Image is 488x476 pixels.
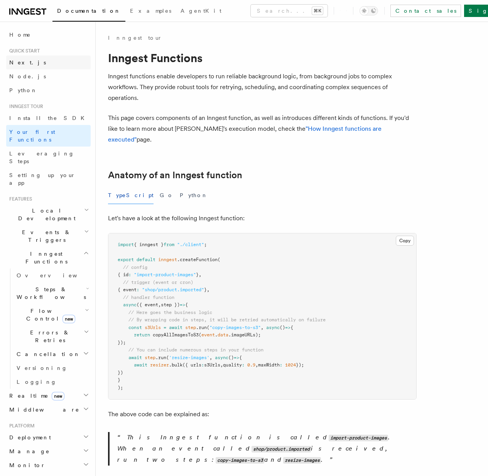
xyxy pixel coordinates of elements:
[280,325,285,330] span: ()
[209,325,261,330] span: "copy-images-to-s3"
[201,362,204,368] span: :
[6,207,84,222] span: Local Development
[123,302,137,307] span: async
[6,225,91,247] button: Events & Triggers
[176,2,226,21] a: AgentKit
[196,272,199,277] span: }
[6,48,40,54] span: Quick start
[6,389,91,403] button: Realtimenew
[215,332,218,338] span: .
[117,432,417,466] p: This Inngest function is called . When an event called is received, run two steps: and .
[6,103,43,110] span: Inngest tour
[266,325,280,330] span: async
[62,315,75,323] span: new
[228,355,234,360] span: ()
[169,355,209,360] span: 'resize-images'
[177,242,204,247] span: "./client"
[185,302,188,307] span: {
[204,362,220,368] span: s3Urls
[6,444,91,458] button: Manage
[145,355,155,360] span: step
[118,377,120,383] span: }
[9,73,46,79] span: Node.js
[134,362,147,368] span: await
[6,250,83,265] span: Inngest Functions
[158,257,177,262] span: inngest
[255,362,258,368] span: ,
[247,362,255,368] span: 0.9
[108,113,417,145] p: This page covers components of an Inngest function, as well as introduces different kinds of func...
[251,5,328,17] button: Search...⌘K
[228,332,261,338] span: .imageURLs);
[150,362,169,368] span: resizer
[199,272,201,277] span: ,
[6,28,91,42] a: Home
[128,355,142,360] span: await
[118,257,134,262] span: export
[118,272,128,277] span: { id
[9,129,55,143] span: Your first Functions
[108,71,417,103] p: Inngest functions enable developers to run reliable background logic, from background jobs to com...
[6,406,79,414] span: Middleware
[160,187,174,204] button: Go
[108,187,154,204] button: TypeScript
[185,325,196,330] span: step
[108,213,417,224] p: Let's have a look at the following Inngest function:
[6,83,91,97] a: Python
[14,375,91,389] a: Logging
[396,236,414,246] button: Copy
[128,272,131,277] span: :
[14,268,91,282] a: Overview
[134,242,164,247] span: { inngest }
[6,461,46,469] span: Monitor
[280,362,282,368] span: :
[9,31,31,39] span: Home
[14,304,91,326] button: Flow Controlnew
[6,403,91,417] button: Middleware
[9,59,46,66] span: Next.js
[329,435,388,441] code: import-product-images
[158,302,161,307] span: ,
[169,362,182,368] span: .bulk
[128,317,326,322] span: // By wrapping code in steps, it will be retried automatically on failure
[6,125,91,147] a: Your first Functions
[52,392,64,400] span: new
[134,332,150,338] span: return
[6,111,91,125] a: Install the SDK
[290,325,293,330] span: {
[142,287,204,292] span: "shop/product.imported"
[14,361,91,375] a: Versioning
[6,228,84,244] span: Events & Triggers
[242,362,245,368] span: :
[118,287,137,292] span: { event
[6,423,35,429] span: Platform
[153,332,199,338] span: copyAllImagesToS3
[108,51,417,65] h1: Inngest Functions
[6,430,91,444] button: Deployment
[177,257,218,262] span: .createFunction
[17,365,68,371] span: Versioning
[130,8,171,14] span: Examples
[9,87,37,93] span: Python
[108,170,242,181] a: Anatomy of an Inngest function
[14,285,86,301] span: Steps & Workflows
[14,329,84,344] span: Errors & Retries
[360,6,378,15] button: Toggle dark mode
[145,325,161,330] span: s3Urls
[216,457,264,464] code: copy-images-to-s3
[239,355,242,360] span: {
[14,326,91,347] button: Errors & Retries
[9,115,89,121] span: Install the SDK
[180,187,208,204] button: Python
[128,325,142,330] span: const
[128,347,263,353] span: // You can include numerous steps in your function
[215,355,228,360] span: async
[6,434,51,441] span: Deployment
[137,287,139,292] span: :
[6,447,50,455] span: Manage
[207,287,209,292] span: ,
[169,325,182,330] span: await
[9,150,74,164] span: Leveraging Steps
[6,69,91,83] a: Node.js
[155,355,166,360] span: .run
